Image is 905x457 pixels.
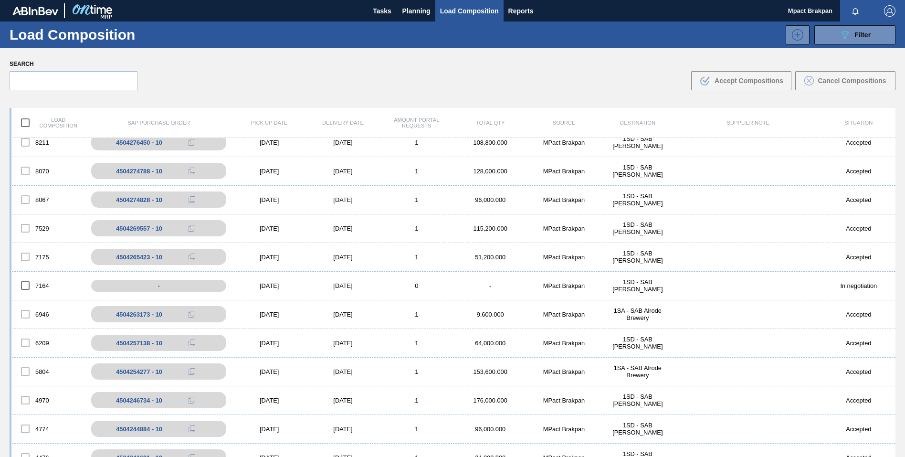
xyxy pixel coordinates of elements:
[601,135,674,149] div: 1SD - SAB Rosslyn Brewery
[116,196,162,203] div: 4504274828 - 10
[11,247,85,267] div: 7175
[380,425,453,433] div: 1
[182,165,201,177] div: Copy
[453,397,527,404] div: 176,000.000
[380,254,453,261] div: 1
[182,223,201,234] div: Copy
[380,368,453,375] div: 1
[232,196,306,203] div: [DATE]
[182,251,201,263] div: Copy
[306,368,379,375] div: [DATE]
[380,282,453,289] div: 0
[182,423,201,435] div: Copy
[601,393,674,407] div: 1SD - SAB Rosslyn Brewery
[232,254,306,261] div: [DATE]
[232,340,306,347] div: [DATE]
[822,397,895,404] div: Accepted
[232,139,306,146] div: [DATE]
[453,254,527,261] div: 51,200.000
[453,196,527,203] div: 96,000.000
[116,368,162,375] div: 4504254277 - 10
[232,368,306,375] div: [DATE]
[380,168,453,175] div: 1
[11,304,85,324] div: 6946
[182,308,201,320] div: Copy
[306,168,379,175] div: [DATE]
[453,425,527,433] div: 96,000.000
[781,25,810,44] div: New Load Composition
[116,254,162,261] div: 4504265423 - 10
[306,225,379,232] div: [DATE]
[306,311,379,318] div: [DATE]
[822,168,895,175] div: Accepted
[306,196,379,203] div: [DATE]
[601,192,674,207] div: 1SD - SAB Rosslyn Brewery
[822,139,895,146] div: Accepted
[822,368,895,375] div: Accepted
[232,311,306,318] div: [DATE]
[182,366,201,377] div: Copy
[91,280,226,292] div: -
[884,5,895,17] img: Logout
[822,196,895,203] div: Accepted
[116,225,162,232] div: 4504269557 - 10
[527,368,600,375] div: MPact Brakpan
[840,4,871,18] button: Notifications
[10,57,137,71] label: Search
[380,117,453,128] div: Amount Portal Requests
[674,120,822,126] div: Supplier Note
[116,397,162,404] div: 4504246734 - 10
[380,225,453,232] div: 1
[11,390,85,410] div: 4970
[601,422,674,436] div: 1SD - SAB Rosslyn Brewery
[527,196,600,203] div: MPact Brakpan
[453,311,527,318] div: 9,600.000
[453,139,527,146] div: 108,800.000
[11,361,85,382] div: 5804
[182,137,201,148] div: Copy
[11,190,85,210] div: 8067
[232,120,306,126] div: Pick up Date
[453,225,527,232] div: 115,200.000
[440,5,499,17] span: Load Composition
[822,225,895,232] div: Accepted
[527,254,600,261] div: MPact Brakpan
[116,168,162,175] div: 4504274788 - 10
[527,397,600,404] div: MPact Brakpan
[453,340,527,347] div: 64,000.000
[527,282,600,289] div: MPact Brakpan
[527,120,600,126] div: Source
[182,394,201,406] div: Copy
[10,29,167,40] h1: Load Composition
[453,168,527,175] div: 128,000.000
[822,311,895,318] div: Accepted
[182,337,201,349] div: Copy
[306,120,379,126] div: Delivery Date
[822,340,895,347] div: Accepted
[601,164,674,178] div: 1SD - SAB Rosslyn Brewery
[380,397,453,404] div: 1
[11,161,85,181] div: 8070
[306,340,379,347] div: [DATE]
[232,425,306,433] div: [DATE]
[11,132,85,152] div: 8211
[527,311,600,318] div: MPact Brakpan
[527,139,600,146] div: MPact Brakpan
[527,425,600,433] div: MPact Brakpan
[854,31,871,39] span: Filter
[453,120,527,126] div: Total Qty
[822,254,895,261] div: Accepted
[380,139,453,146] div: 1
[116,311,162,318] div: 4504263173 - 10
[12,7,58,15] img: TNhmsLtSVTkK8tSr43FrP2fwEKptu5GPRR3wAAAABJRU5ErkJggg==
[232,225,306,232] div: [DATE]
[306,425,379,433] div: [DATE]
[116,340,162,347] div: 4504257138 - 10
[527,340,600,347] div: MPact Brakpan
[601,221,674,235] div: 1SD - SAB Rosslyn Brewery
[822,282,895,289] div: In negotiation
[691,71,791,90] button: Accept Compositions
[453,368,527,375] div: 153,600.000
[306,139,379,146] div: [DATE]
[601,120,674,126] div: Destination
